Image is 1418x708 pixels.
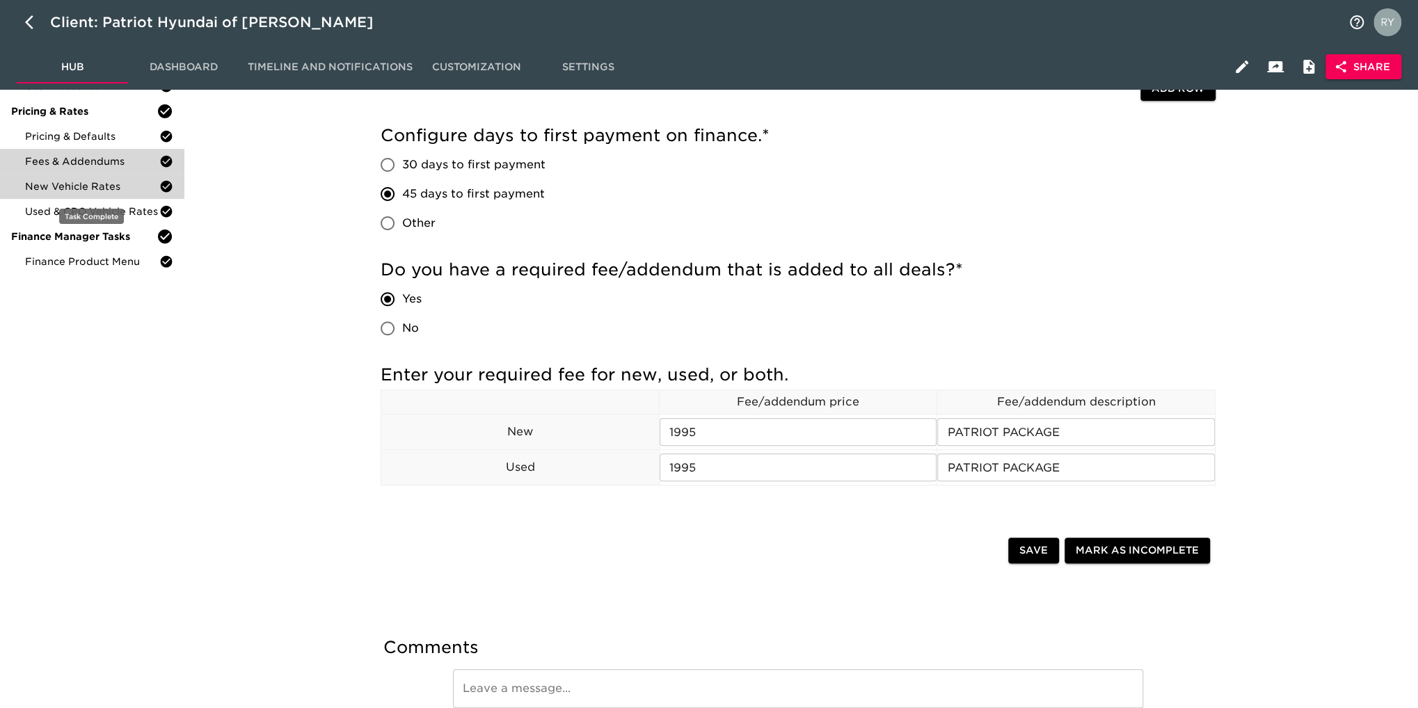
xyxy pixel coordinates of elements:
span: Dashboard [136,58,231,76]
h5: Do you have a required fee/addendum that is added to all deals? [381,259,1216,281]
button: Client View [1259,50,1292,83]
span: 45 days to first payment [402,186,545,202]
p: Fee/addendum price [660,394,937,410]
p: Used [381,459,659,476]
span: Settings [541,58,635,76]
span: Fees & Addendums [25,154,159,168]
p: New [381,424,659,440]
span: Timeline and Notifications [248,58,413,76]
span: Hub [25,58,120,76]
span: No [402,320,419,337]
h5: Comments [383,636,1213,659]
div: Client: Patriot Hyundai of [PERSON_NAME] [50,11,393,33]
span: Pricing & Rates [11,104,157,118]
button: Save [1008,538,1059,563]
span: Used & CPO Vehicle Rates [25,204,159,218]
span: Finance Manager Tasks [11,230,157,243]
button: Share [1325,54,1401,80]
h5: Enter your required fee for new, used, or both. [381,364,1216,386]
span: Pricing & Defaults [25,129,159,143]
span: Yes [402,291,422,307]
img: Profile [1373,8,1401,36]
span: 30 days to first payment [402,156,545,173]
span: Customization [429,58,524,76]
span: Finance Product Menu [25,255,159,268]
span: Mark as Incomplete [1076,542,1199,559]
button: Mark as Incomplete [1065,538,1210,563]
h5: Configure days to first payment on finance. [381,124,1216,147]
span: Other [402,215,436,232]
button: Internal Notes and Comments [1292,50,1325,83]
button: Edit Hub [1225,50,1259,83]
span: Share [1337,58,1390,76]
span: Save [1019,542,1048,559]
button: notifications [1340,6,1373,39]
p: Fee/addendum description [937,394,1215,410]
span: New Vehicle Rates [25,179,159,193]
